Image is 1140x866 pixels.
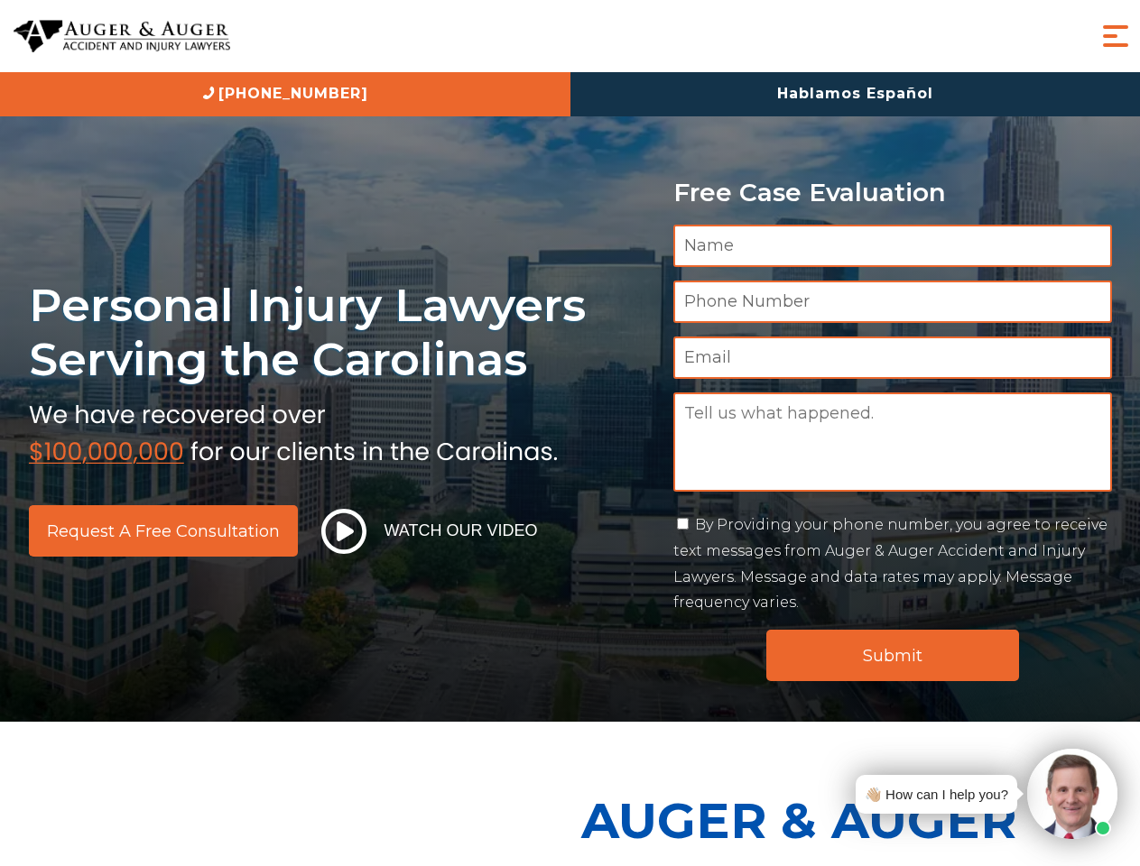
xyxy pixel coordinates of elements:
[1027,749,1117,839] img: Intaker widget Avatar
[865,782,1008,806] div: 👋🏼 How can I help you?
[1098,18,1134,54] button: Menu
[47,523,280,539] span: Request a Free Consultation
[29,505,298,557] a: Request a Free Consultation
[766,630,1019,681] input: Submit
[673,281,1112,323] input: Phone Number
[673,336,1112,379] input: Email
[29,396,558,465] img: sub text
[14,20,230,53] img: Auger & Auger Accident and Injury Lawyers Logo
[673,225,1112,267] input: Name
[673,179,1112,207] p: Free Case Evaluation
[29,278,652,387] h1: Personal Injury Lawyers Serving the Carolinas
[581,776,1130,865] p: Auger & Auger
[316,508,543,555] button: Watch Our Video
[673,516,1108,611] label: By Providing your phone number, you agree to receive text messages from Auger & Auger Accident an...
